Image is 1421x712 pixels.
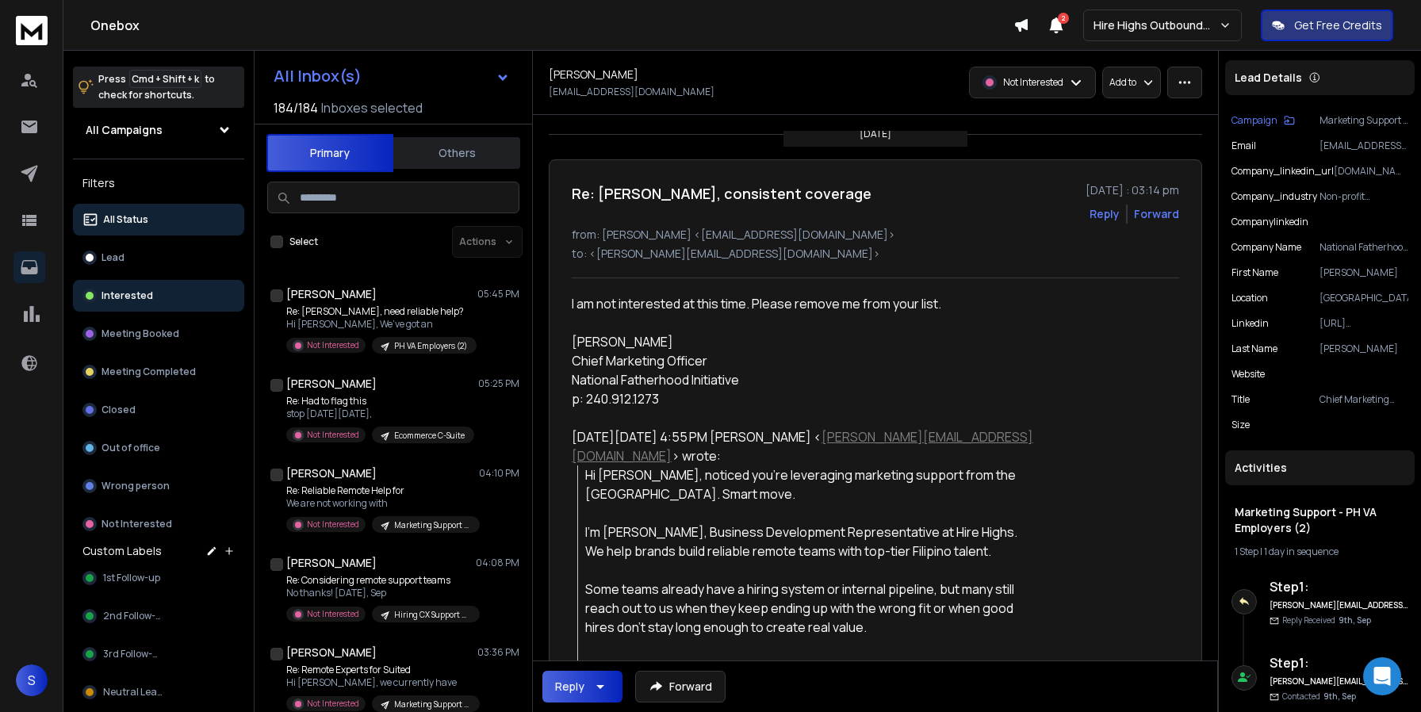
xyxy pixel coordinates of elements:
button: Lead [73,242,244,274]
p: Reply Received [1282,614,1371,626]
p: PH VA Employers (2) [394,340,467,352]
button: Wrong person [73,470,244,502]
p: Wrong person [101,480,170,492]
p: Lead Details [1235,70,1302,86]
p: Re: [PERSON_NAME], need reliable help? [286,305,477,318]
p: to: <[PERSON_NAME][EMAIL_ADDRESS][DOMAIN_NAME]> [572,246,1179,262]
h3: Custom Labels [82,543,162,559]
p: [PERSON_NAME] [1319,266,1408,279]
button: S [16,664,48,696]
p: location [1231,292,1268,304]
p: company_industry [1231,190,1317,203]
h1: [PERSON_NAME] [286,376,377,392]
p: Not Interested [307,608,359,620]
p: First Name [1231,266,1278,279]
p: Contacted [1282,691,1356,702]
p: Marketing Support - PH VA Employers (2) [1319,114,1408,127]
div: [PERSON_NAME] Chief Marketing Officer National Fatherhood Initiative p: 240.912.1273 [572,332,1035,408]
span: Cmd + Shift + k [129,70,201,88]
h1: Marketing Support - PH VA Employers (2) [1235,504,1405,536]
p: Chief Marketing Officer [1319,393,1408,406]
p: [URL][DOMAIN_NAME] [1319,317,1408,330]
p: Lead [101,251,124,264]
p: Meeting Completed [101,366,196,378]
p: Interested [101,289,153,302]
button: 3rd Follow-up [73,638,244,670]
h1: All Inbox(s) [274,68,362,84]
button: All Inbox(s) [261,60,523,92]
p: Press to check for shortcuts. [98,71,215,103]
p: 04:10 PM [479,467,519,480]
p: Last Name [1231,343,1277,355]
button: Meeting Completed [73,356,244,388]
div: If there’s any area of your team you’d like to improve or strengthen, which would it be? [585,656,1035,694]
p: Email [1231,140,1256,152]
div: I'm [PERSON_NAME], Business Development Representative at Hire Highs. We help brands build reliab... [585,523,1035,561]
p: Marketing Support - PH VA Employers (2) [394,699,470,710]
p: Not Interested [307,339,359,351]
span: Neutral Leads [103,686,168,699]
button: Reply [542,671,622,702]
p: Marketing Support - PH VA Employers (2) [394,519,470,531]
p: Re: Remote Experts for Suited [286,664,477,676]
button: Campaign [1231,114,1295,127]
p: Add to [1109,76,1136,89]
span: 1 Step [1235,545,1258,558]
p: Not Interested [101,518,172,530]
p: Out of office [101,442,160,454]
p: size [1231,419,1250,431]
button: Not Interested [73,508,244,540]
p: We are not working with [286,497,477,510]
p: Campaign [1231,114,1277,127]
h1: [PERSON_NAME] [549,67,638,82]
p: [EMAIL_ADDRESS][DOMAIN_NAME] [549,86,714,98]
p: 04:08 PM [476,557,519,569]
div: Hi [PERSON_NAME], noticed you're leveraging marketing support from the [GEOGRAPHIC_DATA]. Smart m... [585,465,1035,503]
div: Forward [1134,206,1179,222]
p: Not Interested [1003,76,1063,89]
button: All Status [73,204,244,235]
p: Ecommerce C-Suite [394,430,465,442]
p: from: [PERSON_NAME] <[EMAIL_ADDRESS][DOMAIN_NAME]> [572,227,1179,243]
p: Not Interested [307,698,359,710]
p: Company Name [1231,241,1301,254]
label: Select [289,235,318,248]
h6: [PERSON_NAME][EMAIL_ADDRESS][DOMAIN_NAME] [1270,599,1408,611]
div: [DATE][DATE] 4:55 PM [PERSON_NAME] < > wrote: [572,427,1035,465]
p: All Status [103,213,148,226]
p: [DATE] : 03:14 pm [1086,182,1179,198]
span: 3rd Follow-up [103,648,164,660]
button: Others [393,136,520,170]
div: Some teams already have a hiring system or internal pipeline, but many still reach out to us when... [585,580,1035,637]
p: 03:36 PM [477,646,519,659]
div: Open Intercom Messenger [1363,657,1401,695]
span: 184 / 184 [274,98,318,117]
span: 9th, Sep [1323,691,1356,702]
p: Non-profit Organization Management [1319,190,1408,203]
p: Hire Highs Outbound Engine [1094,17,1219,33]
p: Re: Had to flag this [286,395,474,408]
button: Get Free Credits [1261,10,1393,41]
p: Meeting Booked [101,327,179,340]
p: 05:45 PM [477,288,519,300]
button: 1st Follow-up [73,562,244,594]
p: Get Free Credits [1294,17,1382,33]
button: Meeting Booked [73,318,244,350]
button: Neutral Leads [73,676,244,708]
div: Reply [555,679,584,695]
button: Out of office [73,432,244,464]
h6: Step 1 : [1270,653,1408,672]
h1: Re: [PERSON_NAME], consistent coverage [572,182,871,205]
p: [DOMAIN_NAME][URL] [1334,165,1408,178]
p: website [1231,368,1265,381]
p: Closed [101,404,136,416]
h3: Inboxes selected [321,98,423,117]
img: logo [16,16,48,45]
h1: Onebox [90,16,1013,35]
p: [GEOGRAPHIC_DATA] [1319,292,1408,304]
button: Reply [1090,206,1120,222]
p: Not Interested [307,519,359,530]
div: I am not interested at this time. Please remove me from your list. [572,294,1035,408]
